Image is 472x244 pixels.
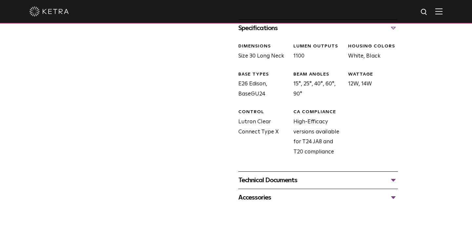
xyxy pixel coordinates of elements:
div: CONTROL [238,109,288,115]
img: search icon [420,8,428,16]
div: Size 30 Long Neck [233,43,288,61]
div: Specifications [238,23,398,33]
div: HOUSING COLORS [348,43,398,50]
img: ketra-logo-2019-white [29,7,69,16]
div: E26 Edison, BaseGU24 [233,71,288,99]
div: Lutron Clear Connect Type X [233,109,288,157]
div: CA COMPLIANCE [293,109,343,115]
div: BASE TYPES [238,71,288,78]
div: DIMENSIONS [238,43,288,50]
img: Hamburger%20Nav.svg [435,8,442,14]
div: 1100 [288,43,343,61]
div: WATTAGE [348,71,398,78]
div: White, Black [343,43,398,61]
div: 12W, 14W [343,71,398,99]
div: High-Efficacy versions available for T24 JA8 and T20 compliance [288,109,343,157]
div: BEAM ANGLES [293,71,343,78]
div: LUMEN OUTPUTS [293,43,343,50]
div: Accessories [238,192,398,203]
div: Technical Documents [238,175,398,185]
div: 15°, 25°, 40°, 60°, 90° [288,71,343,99]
